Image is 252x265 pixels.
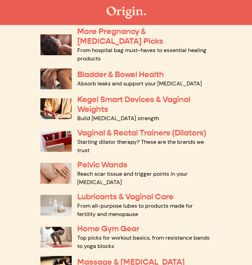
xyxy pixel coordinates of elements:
a: Reach scar tissue and trigger points in your [MEDICAL_DATA] [77,170,188,186]
a: More Pregnancy & [MEDICAL_DATA] Picks [77,26,163,46]
a: Kegel Smart Devices & Vaginal Weights [77,94,190,114]
a: From hospital bag must-haves to essential healing products [77,47,206,62]
a: Absorb leaks and support your [MEDICAL_DATA] [77,80,202,87]
img: Kegel Smart Devices & Vaginal Weights [40,98,72,119]
a: Top picks for workout basics, from resistance bands to yoga blocks [77,234,210,250]
a: Home Gym Gear [77,224,139,234]
a: Vaginal & Rectal Trainers (Dilators) [77,128,206,138]
img: Home Gym Gear [40,227,72,248]
a: Lubricants & Vaginal Care [77,192,174,202]
img: Bladder & Bowel Health [40,68,72,89]
a: Build [MEDICAL_DATA] strength [77,115,159,122]
a: Pelvic Wands [77,160,127,170]
img: Vaginal & Rectal Trainers (Dilators) [40,131,72,152]
a: Starting dilator therapy? These are the brands we trust [77,138,204,154]
img: The Origin Shop [107,7,146,19]
a: From all-purpose lubes to products made for fertility and menopause [77,202,193,218]
img: Pelvic Wands [40,163,72,184]
a: Bladder & Bowel Health [77,69,164,80]
img: Lubricants & Vaginal Care [40,195,72,216]
img: More Pregnancy & Postpartum Picks [40,34,72,55]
